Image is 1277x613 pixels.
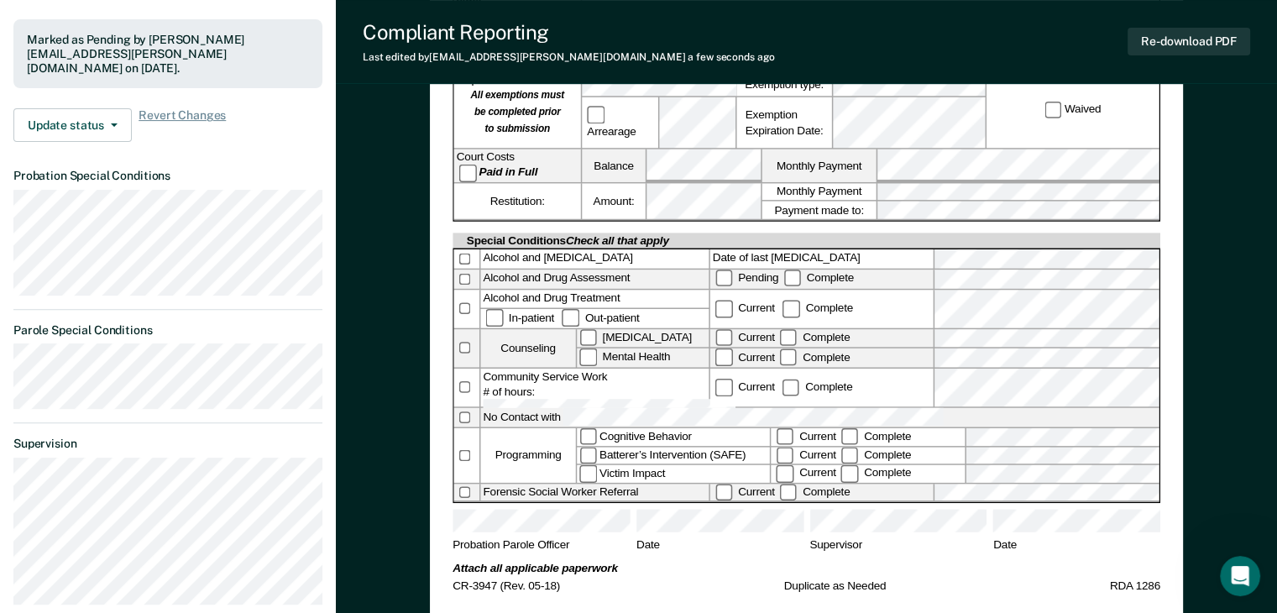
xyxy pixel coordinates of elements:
label: Current [774,448,839,461]
label: Current [774,467,839,479]
dt: Supervision [13,437,322,451]
label: Current [774,430,839,443]
div: Compliant Reporting [363,20,774,45]
span: Probation Parole Officer [453,539,630,562]
span: Duplicate as Needed [784,579,887,595]
label: Complete [777,485,853,498]
input: Current [777,465,793,482]
span: a few seconds ago [688,51,774,63]
label: Current [713,485,777,498]
label: Current [713,301,777,314]
div: Last edited by [EMAIL_ADDRESS][PERSON_NAME][DOMAIN_NAME] [363,51,774,63]
input: Complete [782,379,799,396]
span: Date [636,539,803,562]
div: Marked as Pending by [PERSON_NAME][EMAIL_ADDRESS][PERSON_NAME][DOMAIN_NAME] on [DATE]. [27,33,309,75]
label: Current [713,350,777,363]
div: Complete [780,380,856,393]
input: Arrearage [587,107,604,123]
div: Alcohol and Drug Assessment [480,270,709,289]
label: Complete [777,331,853,343]
input: Mental Health [579,349,596,366]
div: Community Service Work # of hours: [480,369,709,406]
input: Complete [780,484,797,500]
strong: Paid in Full [479,166,538,179]
input: Victim Impact [579,465,596,482]
input: Complete [782,301,799,317]
label: Complete [777,350,853,363]
button: Re-download PDF [1128,28,1250,55]
label: [MEDICAL_DATA] [577,329,709,348]
label: Batterer’s Intervention (SAFE) [577,447,770,464]
label: Complete [839,430,914,443]
input: Current [715,301,732,317]
button: Update status [13,108,132,142]
label: Current [713,331,777,343]
dt: Parole Special Conditions [13,323,322,338]
label: Complete [780,301,856,314]
div: Programming [480,428,575,483]
label: Monthly Payment [762,149,877,182]
label: Monthly Payment [762,183,877,201]
input: Paid in Full [459,165,476,181]
label: No Contact with [480,408,1159,427]
input: Complete [841,465,858,482]
input: Pending [715,270,732,286]
input: Out-patient [563,310,579,327]
label: Balance [582,149,646,182]
input: Waived [1044,102,1061,118]
label: Complete [839,467,914,479]
span: CR-3947 (Rev. 05-18) [453,579,560,595]
div: Counseling [480,329,575,367]
input: Current [715,349,732,366]
label: Pending [713,271,782,284]
span: Supervisor [809,539,987,562]
input: Complete [841,428,858,445]
input: [MEDICAL_DATA] [579,329,596,346]
input: Current [715,329,732,346]
label: Mental Health [577,349,709,368]
input: Current [715,379,732,396]
dt: Probation Special Conditions [13,169,322,183]
label: Current [713,380,777,393]
div: Alcohol and Drug Treatment [480,290,709,308]
input: Current [715,484,732,500]
input: In-patient [486,310,503,327]
strong: Attach all applicable paperwork [453,562,617,574]
iframe: Intercom live chat [1220,556,1260,596]
div: Forensic Social Worker Referral [480,484,709,501]
label: Complete [781,271,856,284]
span: RDA 1286 [1110,579,1160,595]
input: Current [777,428,793,445]
input: Complete [841,447,858,464]
label: Waived [1042,102,1103,118]
label: Payment made to: [762,202,877,219]
label: Exemption type: [737,72,832,97]
input: Complete [780,329,797,346]
label: Date of last [MEDICAL_DATA] [710,249,934,269]
input: Current [777,447,793,464]
div: Special Conditions [464,233,672,248]
strong: All exemptions must be completed prior to submission [471,90,564,134]
label: In-patient [484,311,560,323]
div: Alcohol and [MEDICAL_DATA] [480,249,709,269]
label: Cognitive Behavior [577,428,770,446]
div: Supervision Fees Status [454,72,581,149]
input: Complete [783,270,800,286]
div: Exemption Expiration Date: [737,97,832,148]
input: Batterer’s Intervention (SAFE) [579,447,596,464]
label: Complete [839,448,914,461]
label: Arrearage [584,107,656,139]
span: Revert Changes [139,108,226,142]
label: Victim Impact [577,465,770,483]
span: Date [993,539,1160,562]
input: No Contact with [563,408,944,426]
label: Out-patient [560,311,642,323]
input: Complete [780,349,797,366]
span: Check all that apply [566,234,669,247]
div: Restitution: [454,183,581,219]
label: Amount: [582,183,646,219]
div: Court Costs [454,149,581,182]
input: Cognitive Behavior [579,428,596,445]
